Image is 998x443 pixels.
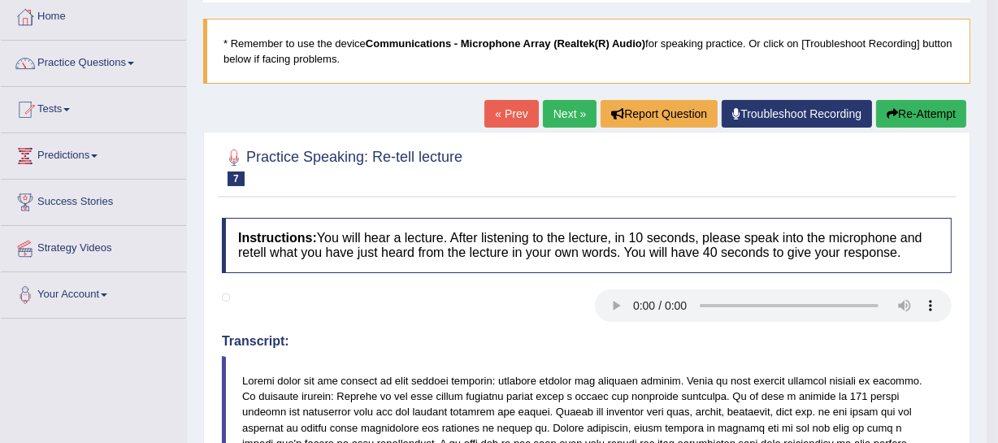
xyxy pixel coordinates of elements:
[722,100,872,128] a: Troubleshoot Recording
[876,100,966,128] button: Re-Attempt
[222,218,952,272] h4: You will hear a lecture. After listening to the lecture, in 10 seconds, please speak into the mic...
[222,334,952,349] h4: Transcript:
[543,100,597,128] a: Next »
[484,100,538,128] a: « Prev
[601,100,718,128] button: Report Question
[1,41,186,81] a: Practice Questions
[228,172,245,186] span: 7
[203,19,970,84] blockquote: * Remember to use the device for speaking practice. Or click on [Troubleshoot Recording] button b...
[1,226,186,267] a: Strategy Videos
[222,145,462,186] h2: Practice Speaking: Re-tell lecture
[238,231,317,245] b: Instructions:
[1,133,186,174] a: Predictions
[1,87,186,128] a: Tests
[1,180,186,220] a: Success Stories
[1,272,186,313] a: Your Account
[366,37,645,50] b: Communications - Microphone Array (Realtek(R) Audio)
